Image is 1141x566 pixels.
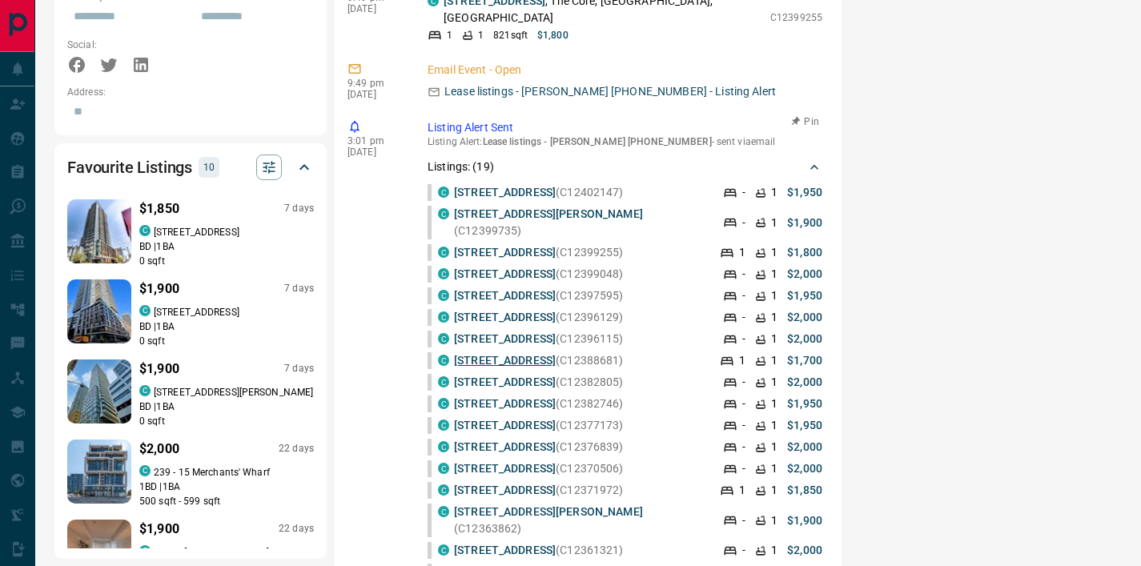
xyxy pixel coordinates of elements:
[454,484,556,496] a: [STREET_ADDRESS]
[438,311,449,323] div: condos.ca
[454,397,556,410] a: [STREET_ADDRESS]
[67,196,314,268] a: Favourited listing$1,8507 dayscondos.ca[STREET_ADDRESS]BD |1BA0 sqft
[771,244,777,261] p: 1
[739,352,745,369] p: 1
[51,359,148,423] img: Favourited listing
[787,542,822,559] p: $2,000
[428,136,822,147] p: Listing Alert : - sent via email
[139,319,314,334] p: BD | 1 BA
[438,376,449,387] div: condos.ca
[742,439,745,456] p: -
[454,395,624,412] p: (C12382746)
[438,355,449,366] div: condos.ca
[742,215,745,231] p: -
[454,331,624,347] p: (C12396115)
[787,244,822,261] p: $1,800
[348,78,404,89] p: 9:49 pm
[770,10,822,25] p: C12399255
[454,460,624,477] p: (C12370506)
[787,309,822,326] p: $2,000
[454,186,556,199] a: [STREET_ADDRESS]
[444,83,776,100] p: Lease listings - [PERSON_NAME] [PHONE_NUMBER] - Listing Alert
[787,512,822,529] p: $1,900
[739,244,745,261] p: 1
[454,184,624,201] p: (C12402147)
[284,362,314,375] p: 7 days
[454,440,556,453] a: [STREET_ADDRESS]
[454,419,556,432] a: [STREET_ADDRESS]
[348,147,404,158] p: [DATE]
[154,465,270,480] p: 239 - 15 Merchants' Wharf
[742,309,745,326] p: -
[771,395,777,412] p: 1
[51,279,148,343] img: Favourited listing
[438,208,449,219] div: condos.ca
[438,290,449,301] div: condos.ca
[67,356,314,428] a: Favourited listing$1,9007 dayscondos.ca[STREET_ADDRESS][PERSON_NAME]BD |1BA0 sqft
[454,206,707,239] p: (C12399735)
[447,28,452,42] p: 1
[483,136,712,147] span: Lease listings - [PERSON_NAME] [PHONE_NUMBER]
[771,374,777,391] p: 1
[742,184,745,201] p: -
[787,287,822,304] p: $1,950
[67,155,192,180] h2: Favourite Listings
[454,287,624,304] p: (C12397595)
[438,463,449,474] div: condos.ca
[454,244,624,261] p: (C12399255)
[438,441,449,452] div: condos.ca
[67,38,187,52] p: Social:
[51,199,148,263] img: Favourited listing
[139,520,179,539] p: $1,900
[438,484,449,496] div: condos.ca
[787,417,822,434] p: $1,950
[787,460,822,477] p: $2,000
[742,542,745,559] p: -
[454,375,556,388] a: [STREET_ADDRESS]
[771,439,777,456] p: 1
[139,465,151,476] div: condos.ca
[771,482,777,499] p: 1
[787,395,822,412] p: $1,950
[348,135,404,147] p: 3:01 pm
[771,331,777,347] p: 1
[454,289,556,302] a: [STREET_ADDRESS]
[787,266,822,283] p: $2,000
[284,282,314,295] p: 7 days
[454,207,643,220] a: [STREET_ADDRESS][PERSON_NAME]
[154,305,239,319] p: [STREET_ADDRESS]
[771,512,777,529] p: 1
[742,417,745,434] p: -
[67,276,314,348] a: Favourited listing$1,9007 dayscondos.ca[STREET_ADDRESS]BD |1BA0 sqft
[139,225,151,236] div: condos.ca
[139,385,151,396] div: condos.ca
[771,266,777,283] p: 1
[454,332,556,345] a: [STREET_ADDRESS]
[742,460,745,477] p: -
[454,544,556,556] a: [STREET_ADDRESS]
[454,266,624,283] p: (C12399048)
[771,184,777,201] p: 1
[742,331,745,347] p: -
[787,374,822,391] p: $2,000
[454,374,624,391] p: (C12382805)
[428,159,494,175] p: Listings: ( 19 )
[438,247,449,258] div: condos.ca
[771,309,777,326] p: 1
[787,439,822,456] p: $2,000
[139,480,314,494] p: 1 BD | 1 BA
[67,148,314,187] div: Favourite Listings10
[438,506,449,517] div: condos.ca
[154,545,270,560] p: 1607 - [STREET_ADDRESS]
[139,199,179,219] p: $1,850
[537,28,568,42] p: $1,800
[771,542,777,559] p: 1
[454,309,624,326] p: (C12396129)
[454,352,624,369] p: (C12388681)
[742,512,745,529] p: -
[454,482,624,499] p: (C12371972)
[771,215,777,231] p: 1
[742,287,745,304] p: -
[454,354,556,367] a: [STREET_ADDRESS]
[139,254,314,268] p: 0 sqft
